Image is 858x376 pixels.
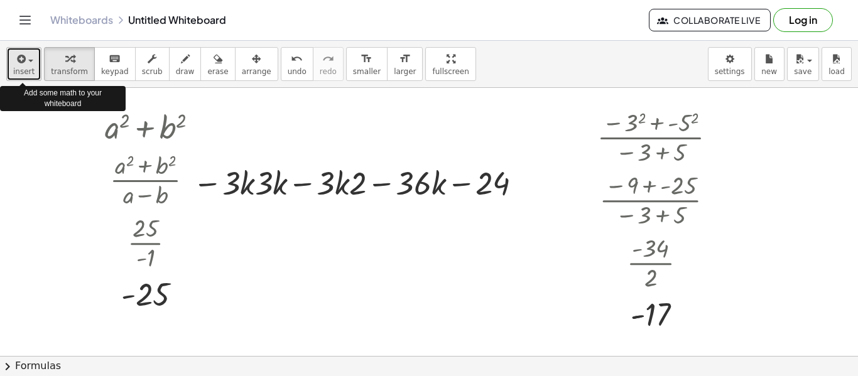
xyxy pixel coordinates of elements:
button: save [787,47,819,81]
button: Log in [773,8,833,32]
button: format_sizelarger [387,47,423,81]
a: Whiteboards [50,14,113,26]
span: save [794,67,812,76]
button: undoundo [281,47,313,81]
span: new [761,67,777,76]
span: draw [176,67,195,76]
span: keypad [101,67,129,76]
span: larger [394,67,416,76]
button: Collaborate Live [649,9,771,31]
i: keyboard [109,51,121,67]
button: new [754,47,785,81]
button: insert [6,47,41,81]
button: format_sizesmaller [346,47,388,81]
button: scrub [135,47,170,81]
button: fullscreen [425,47,475,81]
button: Toggle navigation [15,10,35,30]
span: undo [288,67,307,76]
span: smaller [353,67,381,76]
button: transform [44,47,95,81]
i: redo [322,51,334,67]
i: undo [291,51,303,67]
span: redo [320,67,337,76]
span: settings [715,67,745,76]
i: format_size [361,51,372,67]
span: Collaborate Live [660,14,760,26]
span: fullscreen [432,67,469,76]
button: load [822,47,852,81]
button: arrange [235,47,278,81]
span: scrub [142,67,163,76]
span: erase [207,67,228,76]
button: erase [200,47,235,81]
span: transform [51,67,88,76]
button: draw [169,47,202,81]
button: redoredo [313,47,344,81]
span: load [828,67,845,76]
i: format_size [399,51,411,67]
button: keyboardkeypad [94,47,136,81]
span: arrange [242,67,271,76]
span: insert [13,67,35,76]
button: settings [708,47,752,81]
